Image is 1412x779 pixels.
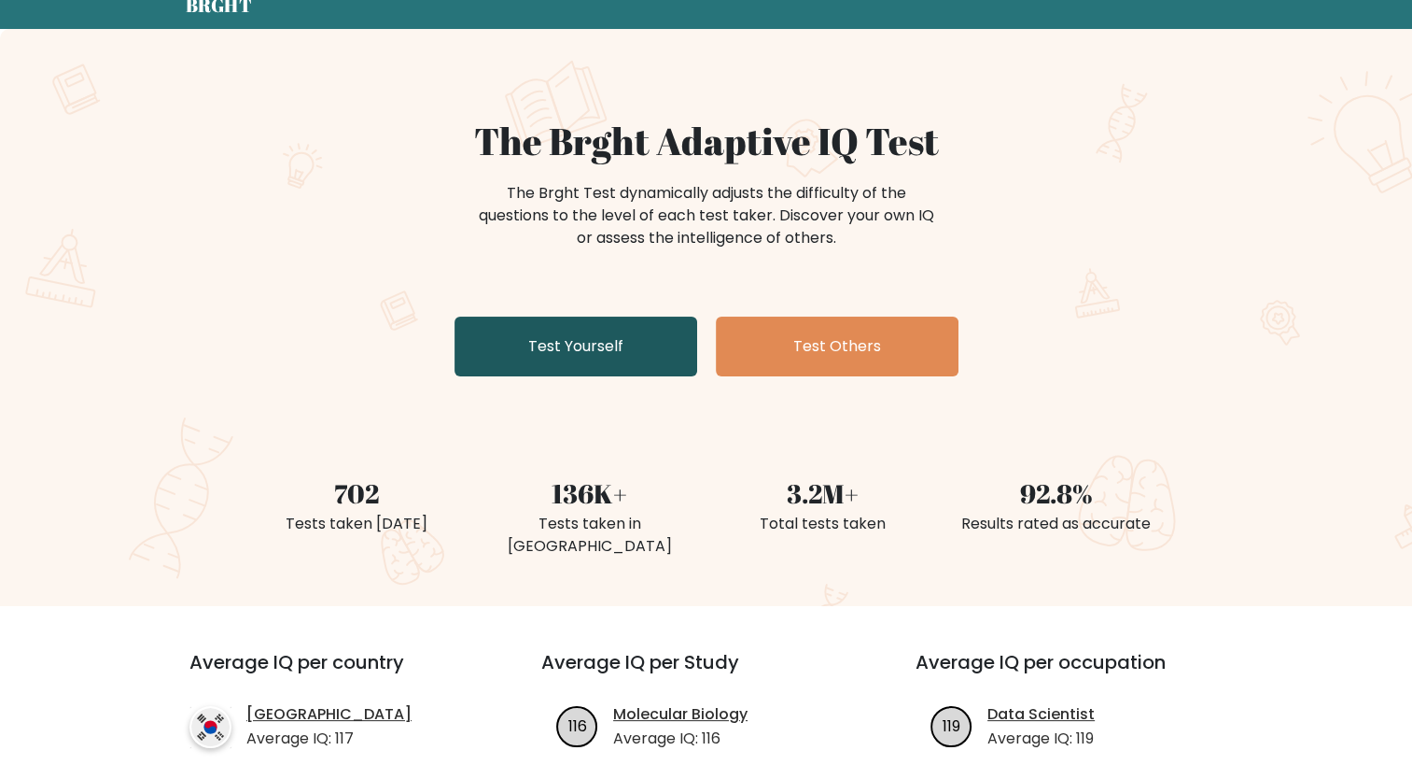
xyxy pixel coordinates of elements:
a: Test Yourself [454,317,697,376]
img: country [189,706,231,748]
text: 119 [943,715,960,736]
div: 3.2M+ [718,474,929,513]
h3: Average IQ per occupation [916,651,1245,696]
div: The Brght Test dynamically adjusts the difficulty of the questions to the level of each test take... [473,182,940,249]
p: Average IQ: 116 [613,728,748,750]
div: 136K+ [484,474,695,513]
a: Data Scientist [987,703,1095,726]
div: Total tests taken [718,513,929,535]
div: Tests taken [DATE] [251,513,462,535]
div: 702 [251,474,462,513]
a: Test Others [716,317,958,376]
div: 92.8% [951,474,1162,513]
p: Average IQ: 119 [987,728,1095,750]
h1: The Brght Adaptive IQ Test [251,119,1162,163]
h3: Average IQ per Study [541,651,871,696]
text: 116 [568,715,587,736]
a: Molecular Biology [613,703,748,726]
a: [GEOGRAPHIC_DATA] [246,703,412,726]
p: Average IQ: 117 [246,728,412,750]
div: Tests taken in [GEOGRAPHIC_DATA] [484,513,695,558]
h3: Average IQ per country [189,651,474,696]
div: Results rated as accurate [951,513,1162,535]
